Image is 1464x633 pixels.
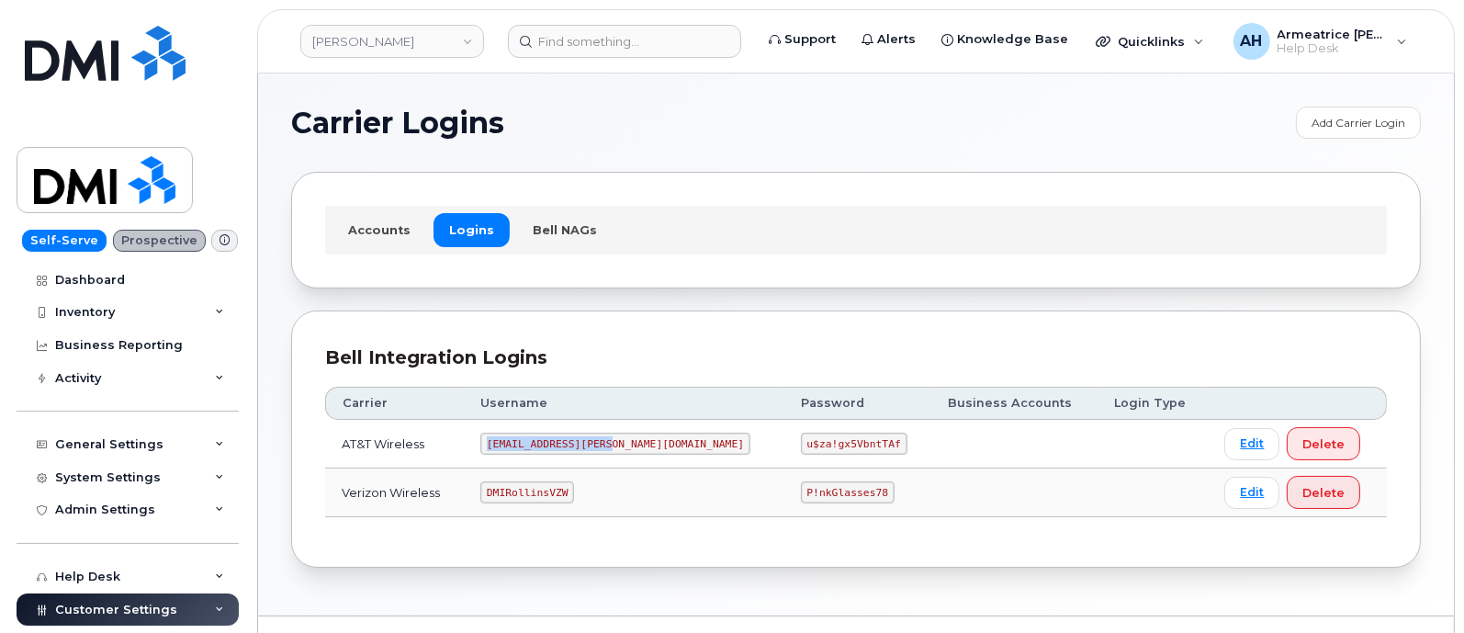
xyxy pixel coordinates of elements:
a: Accounts [332,213,426,246]
code: [EMAIL_ADDRESS][PERSON_NAME][DOMAIN_NAME] [480,433,750,455]
button: Delete [1287,427,1360,460]
th: Username [464,387,784,420]
a: Add Carrier Login [1296,107,1421,139]
th: Login Type [1098,387,1208,420]
th: Password [784,387,932,420]
button: Delete [1287,476,1360,509]
code: DMIRollinsVZW [480,481,574,503]
span: Delete [1302,435,1345,453]
code: u$za!gx5VbntTAf [801,433,907,455]
a: Edit [1224,428,1279,460]
th: Carrier [325,387,464,420]
span: Delete [1302,484,1345,502]
a: Bell NAGs [517,213,613,246]
a: Logins [434,213,510,246]
div: Bell Integration Logins [325,345,1387,371]
td: AT&T Wireless [325,420,464,469]
a: Edit [1224,477,1279,509]
code: P!nkGlasses78 [801,481,895,503]
span: Carrier Logins [291,109,504,137]
th: Business Accounts [931,387,1098,420]
td: Verizon Wireless [325,469,464,517]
